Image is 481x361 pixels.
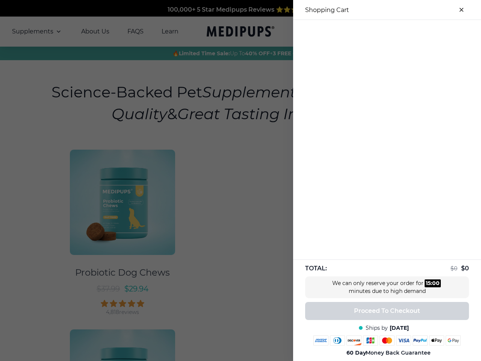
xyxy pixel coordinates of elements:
img: apple [429,335,444,346]
span: Ships by [366,325,388,332]
img: amex [313,335,328,346]
span: TOTAL: [305,264,327,273]
img: visa [396,335,411,346]
img: mastercard [380,335,395,346]
img: google [446,335,461,346]
span: $ 0 [451,265,457,272]
h3: Shopping Cart [305,6,349,14]
strong: 60 Day [346,349,366,356]
div: : [425,279,441,287]
div: 00 [432,279,440,287]
div: 15 [426,279,431,287]
img: jcb [363,335,378,346]
img: discover [346,335,362,346]
img: paypal [413,335,428,346]
div: We can only reserve your order for minutes due to high demand [331,279,443,295]
span: Money Back Guarantee [346,349,431,356]
span: $ 0 [461,265,469,272]
img: diners-club [330,335,345,346]
button: close-cart [454,2,469,17]
span: [DATE] [390,325,409,332]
